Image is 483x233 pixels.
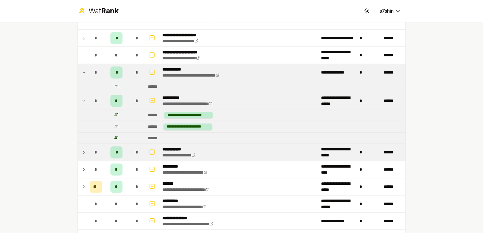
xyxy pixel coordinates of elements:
div: # 1 [114,83,119,90]
span: s7shin [380,7,394,14]
a: WatRank [78,6,119,16]
button: s7shin [375,5,406,16]
div: # 1 [114,135,119,141]
div: Wat [88,6,119,16]
span: Rank [101,6,119,15]
div: # 1 [114,112,119,118]
div: # 1 [114,124,119,130]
